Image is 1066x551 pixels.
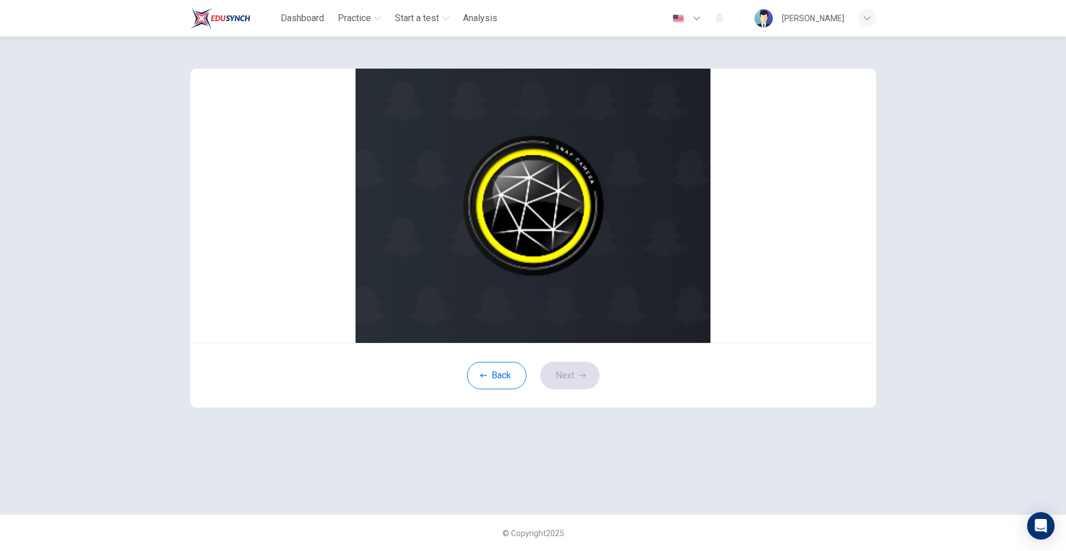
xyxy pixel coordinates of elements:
[467,362,526,389] button: Back
[458,8,502,29] button: Analysis
[1027,512,1055,540] div: Open Intercom Messenger
[281,11,324,25] span: Dashboard
[502,529,564,538] span: © Copyright 2025
[782,11,844,25] div: [PERSON_NAME]
[333,8,386,29] button: Practice
[463,11,497,25] span: Analysis
[390,8,454,29] button: Start a test
[671,14,685,23] img: en
[190,7,277,30] a: Train Test logo
[395,11,439,25] span: Start a test
[190,7,250,30] img: Train Test logo
[276,8,329,29] button: Dashboard
[338,11,371,25] span: Practice
[190,69,876,343] img: preview screemshot
[754,9,773,27] img: Profile picture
